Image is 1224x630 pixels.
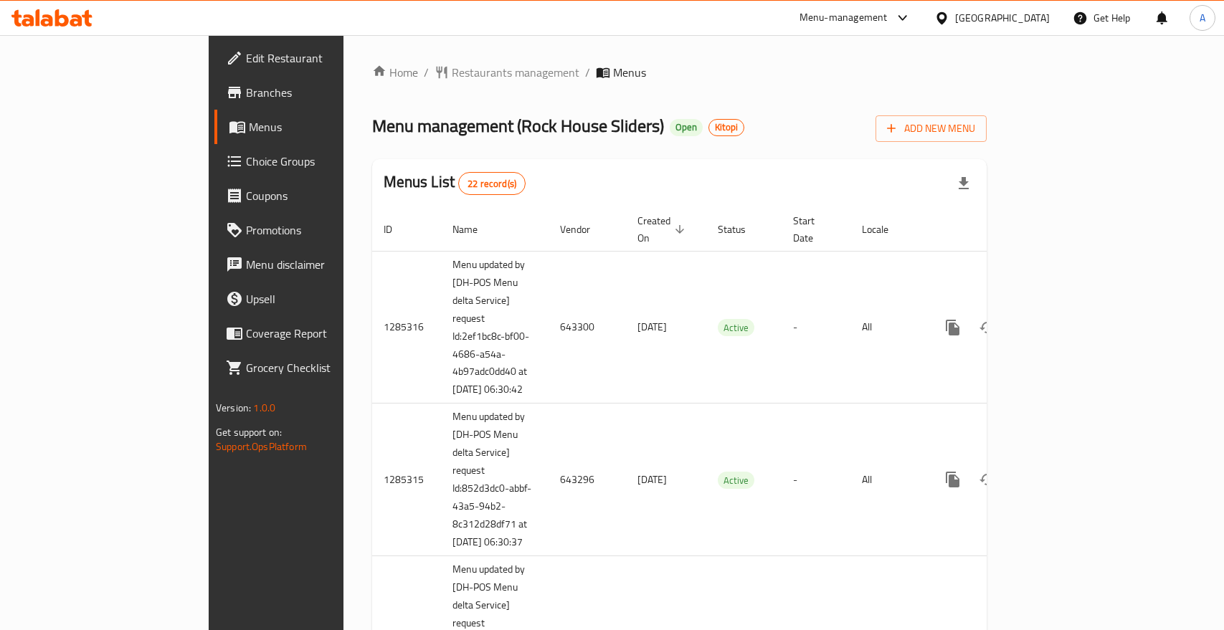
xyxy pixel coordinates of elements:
[637,470,667,489] span: [DATE]
[441,251,549,404] td: Menu updated by [DH-POS Menu delta Service] request Id:2ef1bc8c-bf00-4686-a54a-4b97adc0dd40 at [D...
[249,118,402,135] span: Menus
[718,472,754,489] span: Active
[214,247,413,282] a: Menu disclaimer
[876,115,987,142] button: Add New Menu
[452,221,496,238] span: Name
[372,64,987,81] nav: breadcrumb
[246,290,402,307] span: Upsell
[585,64,590,81] li: /
[246,256,402,273] span: Menu disclaimer
[246,153,402,170] span: Choice Groups
[214,75,413,110] a: Branches
[459,177,525,191] span: 22 record(s)
[435,64,579,81] a: Restaurants management
[850,251,924,404] td: All
[862,221,907,238] span: Locale
[214,144,413,178] a: Choice Groups
[1200,10,1205,26] span: A
[384,171,526,195] h2: Menus List
[800,9,888,27] div: Menu-management
[214,41,413,75] a: Edit Restaurant
[709,121,744,133] span: Kitopi
[372,110,664,142] span: Menu management ( Rock House Sliders )
[458,172,526,195] div: Total records count
[718,320,754,336] span: Active
[216,437,307,456] a: Support.OpsPlatform
[637,318,667,336] span: [DATE]
[613,64,646,81] span: Menus
[253,398,275,417] span: 1.0.0
[637,212,689,247] span: Created On
[670,121,703,133] span: Open
[216,398,251,417] span: Version:
[718,221,764,238] span: Status
[246,49,402,67] span: Edit Restaurant
[718,319,754,336] div: Active
[560,221,609,238] span: Vendor
[782,251,850,404] td: -
[970,310,1005,345] button: Change Status
[246,325,402,342] span: Coverage Report
[936,310,970,345] button: more
[850,404,924,556] td: All
[793,212,833,247] span: Start Date
[424,64,429,81] li: /
[955,10,1050,26] div: [GEOGRAPHIC_DATA]
[887,120,975,138] span: Add New Menu
[936,462,970,497] button: more
[246,84,402,101] span: Branches
[246,187,402,204] span: Coupons
[452,64,579,81] span: Restaurants management
[214,350,413,385] a: Grocery Checklist
[441,404,549,556] td: Menu updated by [DH-POS Menu delta Service] request Id:852d3dc0-abbf-43a5-94b2-8c312d28df71 at [D...
[246,221,402,239] span: Promotions
[214,213,413,247] a: Promotions
[216,423,282,442] span: Get support on:
[214,178,413,213] a: Coupons
[384,221,411,238] span: ID
[246,359,402,376] span: Grocery Checklist
[970,462,1005,497] button: Change Status
[214,110,413,144] a: Menus
[549,251,626,404] td: 643300
[670,119,703,136] div: Open
[782,404,850,556] td: -
[214,282,413,316] a: Upsell
[549,404,626,556] td: 643296
[214,316,413,350] a: Coverage Report
[947,166,981,201] div: Export file
[924,208,1085,252] th: Actions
